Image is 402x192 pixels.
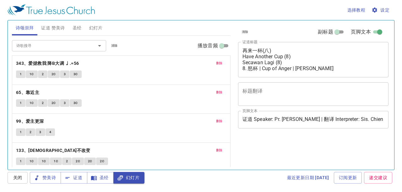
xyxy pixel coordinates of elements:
[49,129,51,135] span: 4
[100,158,104,164] span: 2C
[16,60,80,67] button: 343、爱拯救我 降B大调 ♩.=56
[113,172,144,184] button: 幻灯片
[73,71,78,77] span: 3C
[30,172,61,184] button: 赞美诗
[339,174,357,182] span: 订阅更新
[41,24,65,32] span: 证道 赞美诗
[20,100,22,106] span: 1
[369,174,387,182] span: 递交建议
[64,100,66,106] span: 3
[216,90,223,95] span: 删除
[30,71,34,77] span: 1C
[20,71,22,77] span: 1
[351,28,371,36] span: 页脚文本
[26,128,35,136] button: 2
[48,99,60,107] button: 2C
[35,128,45,136] button: 3
[16,128,25,136] button: 1
[46,128,55,136] button: 4
[285,172,332,184] a: 最近更新日期 [DATE]
[42,71,44,77] span: 2
[72,158,84,165] button: 2C
[318,28,333,36] span: 副标题
[62,158,72,165] button: 2
[42,100,44,106] span: 2
[16,117,45,125] button: 99、爱主更深
[60,70,69,78] button: 3
[8,4,95,16] img: True Jesus Church
[66,174,82,182] span: 证道
[70,99,82,107] button: 3C
[39,129,41,135] span: 3
[20,158,22,164] span: 1
[16,158,25,165] button: 1
[16,99,25,107] button: 1
[373,6,389,14] span: 设定
[38,158,50,165] button: 1C
[54,158,58,164] span: 1C
[16,89,41,96] button: 65、靠近主
[16,70,25,78] button: 1
[107,42,122,49] button: 清除
[216,118,223,124] span: 删除
[212,89,226,96] button: 删除
[30,129,31,135] span: 2
[52,71,56,77] span: 2C
[216,60,223,66] span: 删除
[364,172,392,184] a: 递交建议
[198,42,218,49] span: 播放音频
[30,158,34,164] span: 1C
[16,147,90,154] b: 133、[DEMOGRAPHIC_DATA]不改变
[13,174,23,182] span: 关闭
[30,100,34,106] span: 1C
[287,174,329,182] span: 最近更新日期 [DATE]
[16,117,44,125] b: 99、爱主更深
[52,100,56,106] span: 2C
[66,158,68,164] span: 2
[73,24,82,32] span: 圣经
[50,158,62,165] button: 1C
[26,158,38,165] button: 1C
[8,172,28,184] button: 关闭
[20,129,22,135] span: 1
[96,158,108,165] button: 2C
[60,99,69,107] button: 3
[347,6,366,14] span: 选择教程
[35,174,56,182] span: 赞美诗
[88,158,92,164] span: 2C
[70,70,82,78] button: 3C
[111,43,118,49] span: 清除
[16,24,34,32] span: 诗颂崇拜
[76,158,80,164] span: 2C
[42,158,46,164] span: 1C
[242,29,248,35] span: 清除
[84,158,96,165] button: 2C
[370,4,392,16] button: 设定
[238,28,252,36] button: 清除
[212,60,226,67] button: 删除
[64,71,66,77] span: 3
[73,100,78,106] span: 3C
[92,174,109,182] span: 圣经
[87,172,114,184] button: 圣经
[61,172,87,184] button: 证道
[89,24,103,32] span: 幻灯片
[38,70,47,78] button: 2
[16,89,39,96] b: 65、靠近主
[26,70,38,78] button: 1C
[16,60,79,67] b: 343、爱拯救我 降B大调 ♩.=56
[345,4,368,16] button: 选择教程
[216,148,223,153] span: 删除
[95,41,104,50] button: Open
[48,70,60,78] button: 2C
[212,147,226,154] button: 删除
[16,147,91,154] button: 133、[DEMOGRAPHIC_DATA]不改变
[26,99,38,107] button: 1C
[38,99,47,107] button: 2
[242,48,384,71] textarea: 再来一杯(八) Have Another Cup (8) Secawan Lagi (8) 8. 怒杯 | Cup of Anger | [PERSON_NAME]
[212,117,226,125] button: 删除
[334,172,362,184] a: 订阅更新
[118,174,139,182] span: 幻灯片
